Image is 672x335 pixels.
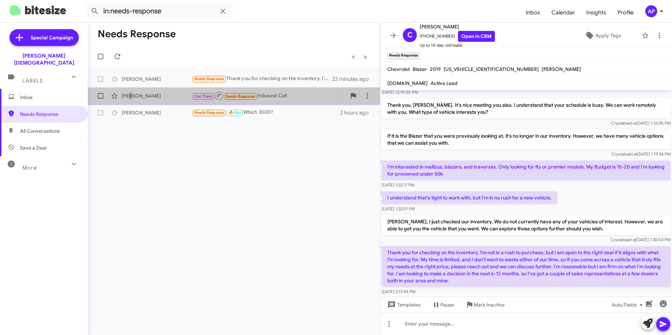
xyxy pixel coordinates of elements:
[567,29,638,42] button: Apply Tags
[382,160,671,180] p: I'm interested in malibus, blazers, and traverses. Only looking for Rs or premier models. My Budg...
[420,22,495,31] span: [PERSON_NAME]
[382,215,671,235] p: [PERSON_NAME], I just checked our inventory. We do not currently have any of your vehicles of int...
[386,298,421,311] span: Templates
[382,289,415,294] span: [DATE] 2:17:49 PM
[31,34,73,41] span: Special Campaign
[420,31,495,42] span: [PHONE_NUMBER]
[98,28,176,40] h1: Needs Response
[192,109,340,117] div: Which 3500?
[332,75,374,83] div: 23 minutes ago
[645,5,657,17] div: AP
[542,66,581,72] span: [PERSON_NAME]
[606,298,651,311] button: Auto Fields
[444,66,539,72] span: [US_VEHICLE_IDENTIFICATION_NUMBER]
[426,298,460,311] button: Pause
[122,109,192,116] div: [PERSON_NAME]
[192,75,332,83] div: Thank you for checking on the inventory. I’m not in a rush to purchase, but I am open to the righ...
[229,110,241,115] span: 🔥 Hot
[194,110,224,115] span: Needs Response
[625,151,637,157] span: said at
[382,99,671,118] p: Thank you, [PERSON_NAME]. It's nice meeting you also. I understand that your schedule is busy. We...
[431,80,458,86] span: Active Lead
[85,3,233,20] input: Search
[625,120,637,126] span: said at
[226,94,256,99] span: Needs Response
[20,111,80,118] span: Needs Response
[407,29,413,41] span: C
[347,50,360,64] button: Previous
[610,237,671,242] span: Crystal [DATE] 1:30:54 PM
[460,298,510,311] button: Mark Inactive
[474,298,505,311] span: Mark Inactive
[595,29,621,42] span: Apply Tags
[581,2,612,23] a: Insights
[382,206,415,211] span: [DATE] 1:22:51 PM
[382,191,557,204] p: I understand that's tight to work with, but I'm in no rush for a new vehicle.
[382,182,414,188] span: [DATE] 1:22:17 PM
[639,5,664,17] button: AP
[380,298,426,311] button: Templates
[520,2,546,23] a: Inbox
[413,66,427,72] span: Blazer
[22,78,43,84] span: Labels
[382,90,418,95] span: [DATE] 12:19:05 PM
[382,130,671,149] p: If it is the Blazer that you were previously looking at, it's no longer in our inventory. However...
[20,127,60,134] span: All Conversations
[387,53,420,59] small: Needs Response
[22,165,37,171] span: More
[458,31,495,42] a: Open in CRM
[192,91,346,100] div: Inbound Call
[340,109,374,116] div: 2 hours ago
[194,77,224,81] span: Needs Response
[546,2,581,23] a: Calendar
[363,52,367,61] span: »
[122,92,192,99] div: [PERSON_NAME]
[440,298,454,311] span: Pause
[612,151,671,157] span: Crystal [DATE] 1:19:34 PM
[387,66,410,72] span: Chevrolet
[387,80,428,86] span: [DOMAIN_NAME]
[612,2,639,23] a: Profile
[194,94,213,99] span: Call Them
[122,75,192,83] div: [PERSON_NAME]
[20,94,80,101] span: Inbox
[348,50,371,64] nav: Page navigation example
[624,237,636,242] span: said at
[20,144,46,151] span: Save a Deal
[612,298,645,311] span: Auto Fields
[359,50,371,64] button: Next
[382,246,671,287] p: Thank you for checking on the inventory. I’m not in a rush to purchase, but I am open to the righ...
[351,52,355,61] span: «
[430,66,441,72] span: 2019
[420,42,495,49] span: Up to 14-day-old leads
[9,29,79,46] a: Special Campaign
[611,120,671,126] span: Crystal [DATE] 1:16:45 PM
